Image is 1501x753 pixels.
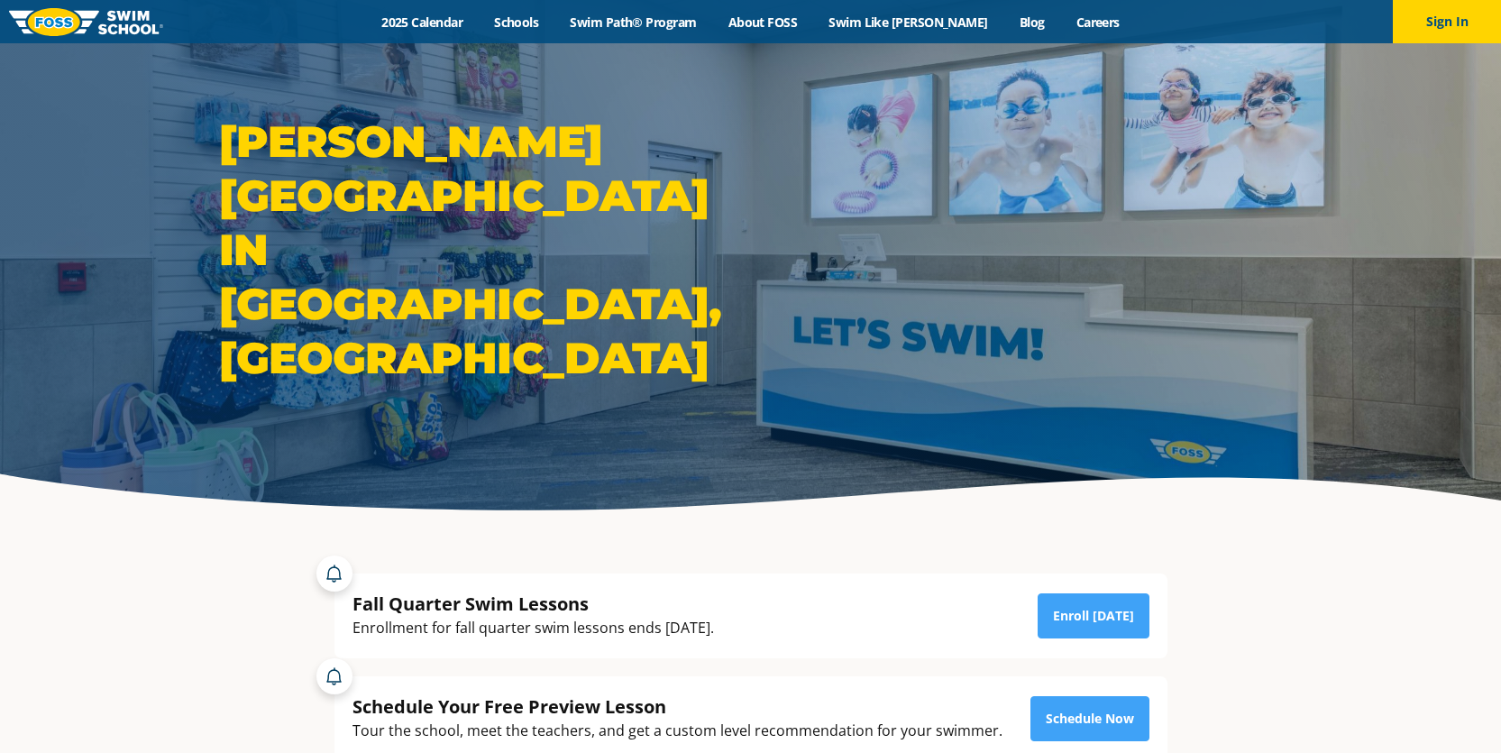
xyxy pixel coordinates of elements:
div: Tour the school, meet the teachers, and get a custom level recommendation for your swimmer. [352,719,1002,743]
a: Schedule Now [1030,696,1149,741]
a: 2025 Calendar [366,14,479,31]
a: Blog [1003,14,1060,31]
a: Swim Path® Program [554,14,712,31]
a: Careers [1060,14,1135,31]
img: FOSS Swim School Logo [9,8,163,36]
div: Fall Quarter Swim Lessons [352,592,714,616]
a: Swim Like [PERSON_NAME] [813,14,1004,31]
a: Schools [479,14,554,31]
a: About FOSS [712,14,813,31]
div: Enrollment for fall quarter swim lessons ends [DATE]. [352,616,714,640]
h1: [PERSON_NAME][GEOGRAPHIC_DATA] in [GEOGRAPHIC_DATA], [GEOGRAPHIC_DATA] [219,115,742,385]
a: Enroll [DATE] [1038,593,1149,638]
div: Schedule Your Free Preview Lesson [352,694,1002,719]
